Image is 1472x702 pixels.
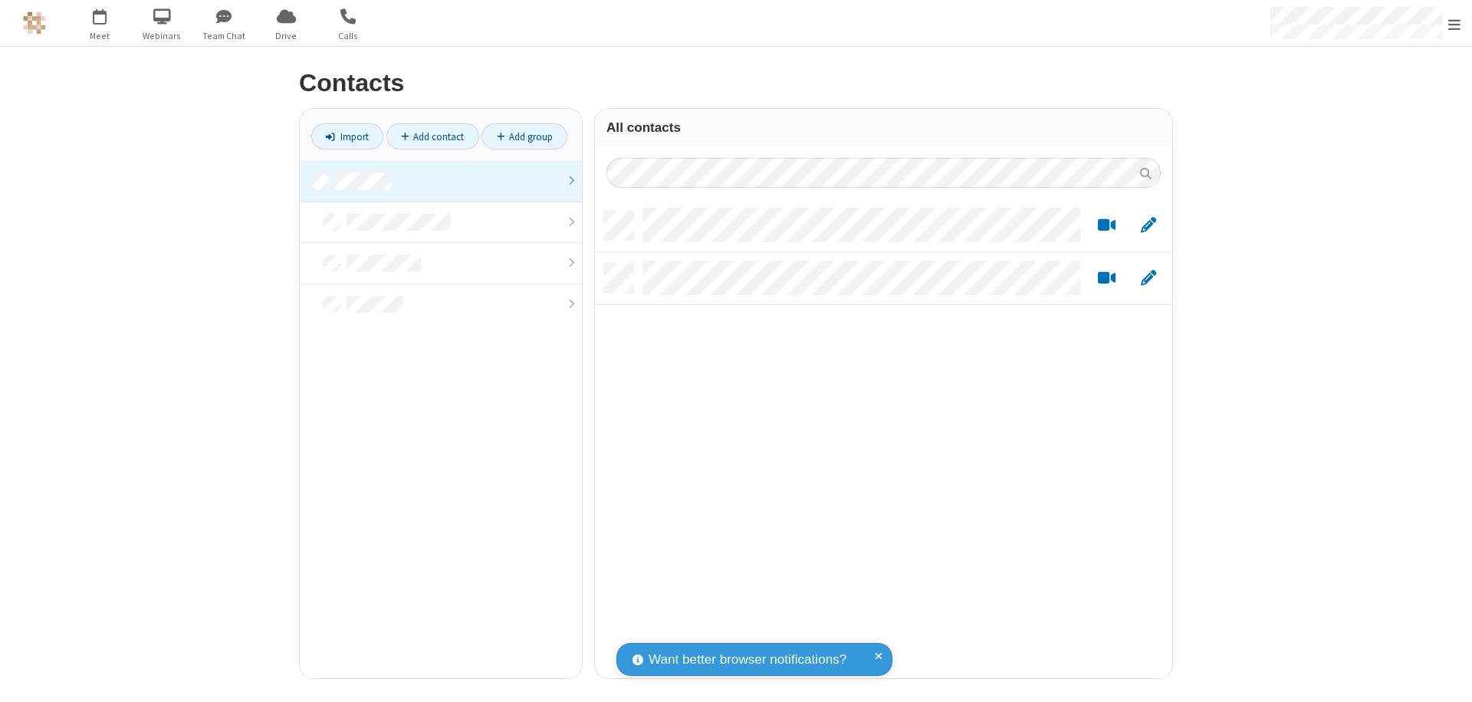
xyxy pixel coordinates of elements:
a: Import [311,123,383,149]
a: Add contact [386,123,479,149]
a: Add group [481,123,567,149]
button: Start a video meeting [1092,216,1122,235]
span: Meet [71,29,129,43]
h2: Contacts [299,70,1173,97]
h3: All contacts [606,120,1161,135]
button: Start a video meeting [1092,269,1122,288]
span: Want better browser notifications? [649,650,846,670]
span: Calls [320,29,377,43]
iframe: Chat [1434,662,1460,691]
span: Team Chat [195,29,253,43]
button: Edit [1133,216,1163,235]
span: Drive [258,29,315,43]
span: Webinars [133,29,191,43]
div: grid [595,199,1172,678]
img: QA Selenium DO NOT DELETE OR CHANGE [23,11,46,34]
button: Edit [1133,269,1163,288]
